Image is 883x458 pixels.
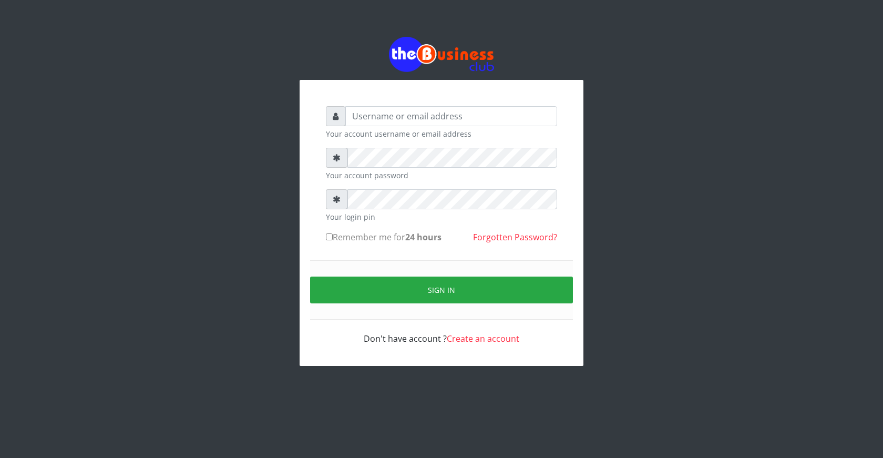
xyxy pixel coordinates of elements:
[345,106,557,126] input: Username or email address
[326,170,557,181] small: Your account password
[447,333,519,344] a: Create an account
[326,211,557,222] small: Your login pin
[310,277,573,303] button: Sign in
[326,233,333,240] input: Remember me for24 hours
[326,128,557,139] small: Your account username or email address
[405,231,441,243] b: 24 hours
[326,320,557,345] div: Don't have account ?
[473,231,557,243] a: Forgotten Password?
[326,231,441,243] label: Remember me for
